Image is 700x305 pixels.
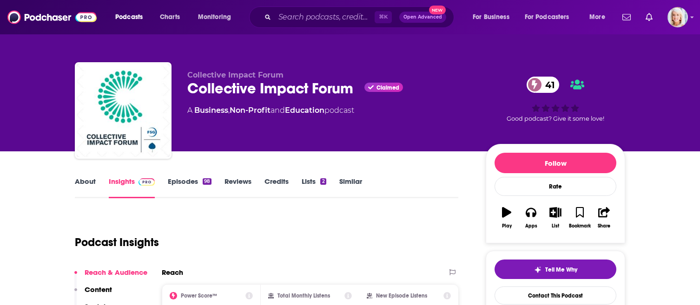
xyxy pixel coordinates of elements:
a: Episodes98 [168,177,211,198]
button: List [543,201,568,234]
a: Charts [154,10,185,25]
button: Reach & Audience [74,268,147,285]
a: Reviews [225,177,251,198]
button: tell me why sparkleTell Me Why [495,260,616,279]
input: Search podcasts, credits, & more... [275,10,375,25]
a: Business [194,106,228,115]
a: Education [285,106,324,115]
a: Contact This Podcast [495,286,616,305]
h2: Total Monthly Listens [277,292,330,299]
div: Apps [525,223,537,229]
button: open menu [519,10,583,25]
h1: Podcast Insights [75,235,159,249]
span: Claimed [376,85,399,90]
span: For Business [473,11,509,24]
a: 41 [527,77,560,93]
span: Good podcast? Give it some love! [507,115,604,122]
a: Non-Profit [230,106,271,115]
span: , [228,106,230,115]
div: 2 [320,178,326,185]
div: Share [598,223,610,229]
span: Tell Me Why [545,266,577,273]
span: Podcasts [115,11,143,24]
div: A podcast [187,105,354,116]
span: Monitoring [198,11,231,24]
button: Bookmark [568,201,592,234]
a: Show notifications dropdown [642,9,656,25]
button: Follow [495,153,616,173]
img: tell me why sparkle [534,266,542,273]
span: ⌘ K [375,11,392,23]
button: open menu [192,10,243,25]
img: Collective Impact Forum [77,64,170,157]
h2: Power Score™ [181,292,217,299]
div: Bookmark [569,223,591,229]
a: Similar [339,177,362,198]
button: Show profile menu [667,7,688,27]
button: open menu [466,10,521,25]
span: For Podcasters [525,11,569,24]
span: Open Advanced [403,15,442,19]
a: About [75,177,96,198]
button: Share [592,201,616,234]
button: Apps [519,201,543,234]
a: Lists2 [302,177,326,198]
span: 41 [536,77,560,93]
button: open menu [109,10,155,25]
button: Play [495,201,519,234]
div: Rate [495,177,616,196]
p: Reach & Audience [85,268,147,277]
div: 98 [203,178,211,185]
div: List [552,223,559,229]
a: Credits [264,177,289,198]
span: Logged in as ashtonrc [667,7,688,27]
a: Show notifications dropdown [619,9,634,25]
p: Content [85,285,112,294]
img: Podchaser - Follow, Share and Rate Podcasts [7,8,97,26]
h2: Reach [162,268,183,277]
h2: New Episode Listens [376,292,427,299]
button: open menu [583,10,617,25]
div: Search podcasts, credits, & more... [258,6,463,28]
div: 41Good podcast? Give it some love! [486,71,625,128]
div: Play [502,223,512,229]
button: Open AdvancedNew [399,12,446,23]
span: New [429,6,446,14]
span: More [589,11,605,24]
button: Content [74,285,112,302]
span: Charts [160,11,180,24]
img: Podchaser Pro [139,178,155,186]
img: User Profile [667,7,688,27]
span: Collective Impact Forum [187,71,284,79]
span: and [271,106,285,115]
a: InsightsPodchaser Pro [109,177,155,198]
